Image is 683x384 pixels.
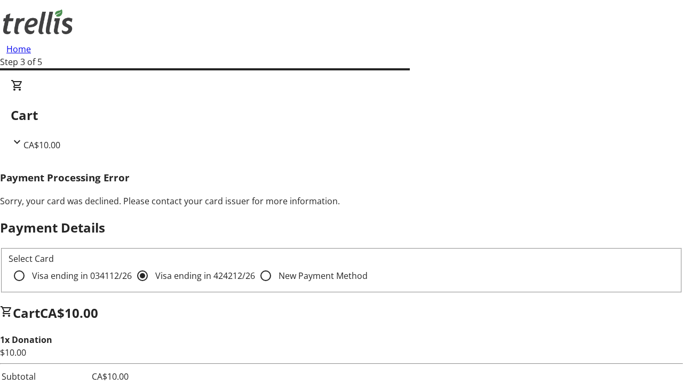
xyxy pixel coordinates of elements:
td: Subtotal [1,370,36,383]
span: 12/26 [109,270,132,282]
span: CA$10.00 [40,304,98,322]
span: Visa ending in 4242 [155,270,255,282]
span: CA$10.00 [23,139,60,151]
label: New Payment Method [276,269,368,282]
span: 12/26 [233,270,255,282]
td: CA$10.00 [37,370,129,383]
h2: Cart [11,106,672,125]
div: CartCA$10.00 [11,79,672,151]
span: Visa ending in 0341 [32,270,132,282]
div: Select Card [9,252,674,265]
span: Cart [13,304,40,322]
